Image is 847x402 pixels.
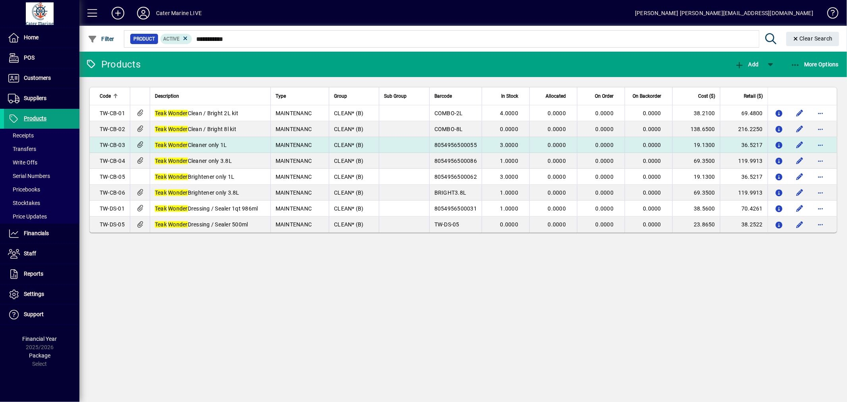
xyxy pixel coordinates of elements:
span: CLEAN* (B) [334,158,364,164]
td: 138.6500 [672,121,720,137]
span: MAINTENANC [276,221,312,228]
button: More options [814,218,827,231]
div: Allocated [534,92,573,100]
span: Reports [24,271,43,277]
span: CLEAN* (B) [334,126,364,132]
span: MAINTENANC [276,174,312,180]
button: Clear [786,32,839,46]
em: Wonder [168,189,188,196]
span: MAINTENANC [276,110,312,116]
span: TW-CB-02 [100,126,125,132]
span: TW-CB-06 [100,189,125,196]
span: Description [155,92,179,100]
em: Teak [155,205,167,212]
span: CLEAN* (B) [334,205,364,212]
span: Add [735,61,758,68]
span: 0.0000 [643,221,662,228]
span: TW-CB-03 [100,142,125,148]
span: 1.0000 [500,189,519,196]
a: Stocktakes [4,196,79,210]
em: Teak [155,126,167,132]
span: Product [133,35,155,43]
td: 23.8650 [672,216,720,232]
span: 1.0000 [500,205,519,212]
span: 0.0000 [596,142,614,148]
span: 0.0000 [596,110,614,116]
div: Cater Marine LIVE [156,7,202,19]
span: 0.0000 [548,221,566,228]
em: Wonder [168,158,188,164]
span: 0.0000 [500,126,519,132]
td: 69.3500 [672,153,720,169]
span: 8054956500055 [434,142,477,148]
em: Teak [155,110,167,116]
button: More options [814,123,827,135]
td: 70.4261 [720,201,768,216]
button: More Options [789,57,841,72]
span: 0.0000 [596,174,614,180]
span: Retail ($) [744,92,763,100]
a: Knowledge Base [821,2,837,27]
span: TW-DS-05 [100,221,125,228]
span: On Backorder [633,92,661,100]
span: Financials [24,230,49,236]
span: 0.0000 [548,110,566,116]
span: 0.0000 [548,205,566,212]
span: In Stock [501,92,518,100]
span: 4.0000 [500,110,519,116]
button: More options [814,202,827,215]
span: Stocktakes [8,200,40,206]
span: 3.0000 [500,174,519,180]
span: Allocated [546,92,566,100]
button: Filter [86,32,116,46]
em: Teak [155,158,167,164]
span: Home [24,34,39,41]
span: CLEAN* (B) [334,110,364,116]
a: Suppliers [4,89,79,108]
span: TW-DS-05 [434,221,459,228]
span: 0.0000 [500,221,519,228]
span: Package [29,352,50,359]
div: Code [100,92,125,100]
div: In Stock [487,92,525,100]
a: Receipts [4,129,79,142]
span: 0.0000 [596,221,614,228]
span: COMBO-2L [434,110,463,116]
span: 0.0000 [643,174,662,180]
button: More options [814,155,827,167]
span: Cleaner only 3.8L [155,158,232,164]
span: TW-CB-05 [100,174,125,180]
button: Edit [793,170,806,183]
span: CLEAN* (B) [334,221,364,228]
td: 119.9913 [720,153,768,169]
span: 0.0000 [548,174,566,180]
span: 0.0000 [596,189,614,196]
span: 0.0000 [548,126,566,132]
span: Group [334,92,347,100]
td: 69.3500 [672,185,720,201]
button: Edit [793,155,806,167]
span: Brightener only 3.8L [155,189,239,196]
a: Staff [4,244,79,264]
span: Customers [24,75,51,81]
button: Edit [793,139,806,151]
span: 1.0000 [500,158,519,164]
span: MAINTENANC [276,189,312,196]
span: 8054956500031 [434,205,477,212]
div: Type [276,92,324,100]
span: 0.0000 [548,142,566,148]
a: Support [4,305,79,325]
a: Pricebooks [4,183,79,196]
em: Wonder [168,142,188,148]
em: Wonder [168,221,188,228]
td: 216.2250 [720,121,768,137]
span: 0.0000 [596,126,614,132]
span: Type [276,92,286,100]
a: Transfers [4,142,79,156]
span: Clear Search [793,35,833,42]
span: 0.0000 [643,142,662,148]
button: Edit [793,202,806,215]
td: 119.9913 [720,185,768,201]
span: 0.0000 [596,205,614,212]
span: Sub Group [384,92,407,100]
